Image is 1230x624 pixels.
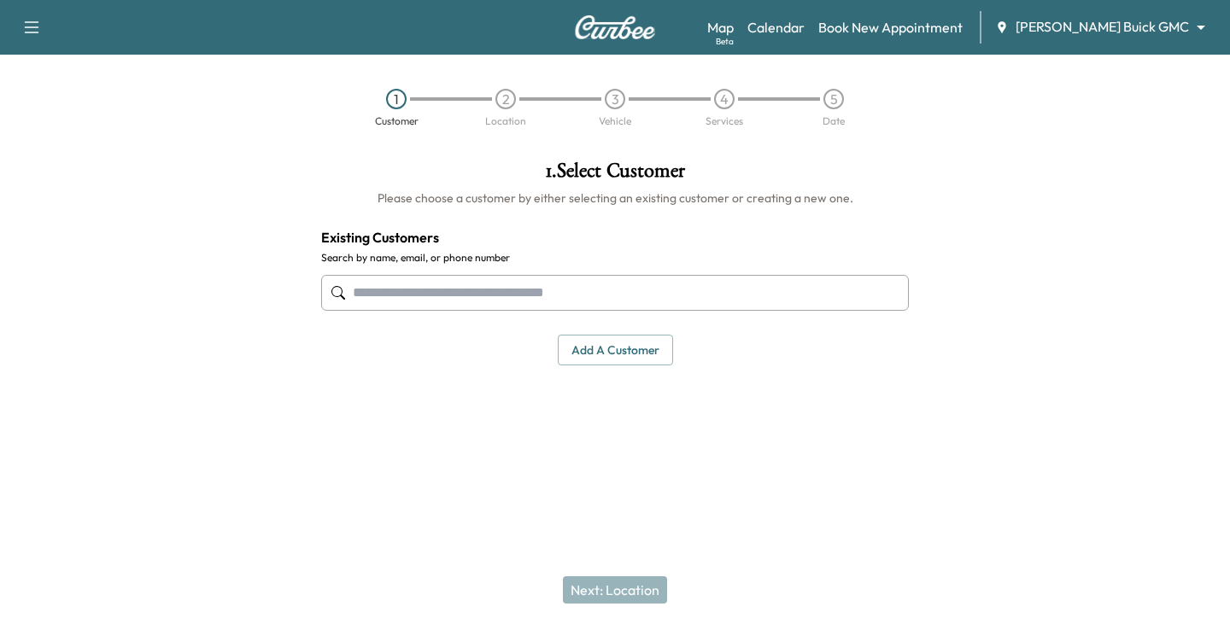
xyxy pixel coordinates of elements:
h1: 1 . Select Customer [321,160,909,190]
div: 4 [714,89,735,109]
div: 5 [823,89,844,109]
h6: Please choose a customer by either selecting an existing customer or creating a new one. [321,190,909,207]
div: Services [706,116,743,126]
div: Date [823,116,845,126]
a: MapBeta [707,17,734,38]
div: Location [485,116,526,126]
a: Calendar [747,17,805,38]
h4: Existing Customers [321,227,909,248]
span: [PERSON_NAME] Buick GMC [1016,17,1189,37]
div: 1 [386,89,407,109]
img: Curbee Logo [574,15,656,39]
a: Book New Appointment [818,17,963,38]
div: Vehicle [599,116,631,126]
div: Beta [716,35,734,48]
div: 3 [605,89,625,109]
div: Customer [375,116,419,126]
div: 2 [495,89,516,109]
button: Add a customer [558,335,673,366]
label: Search by name, email, or phone number [321,251,909,265]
